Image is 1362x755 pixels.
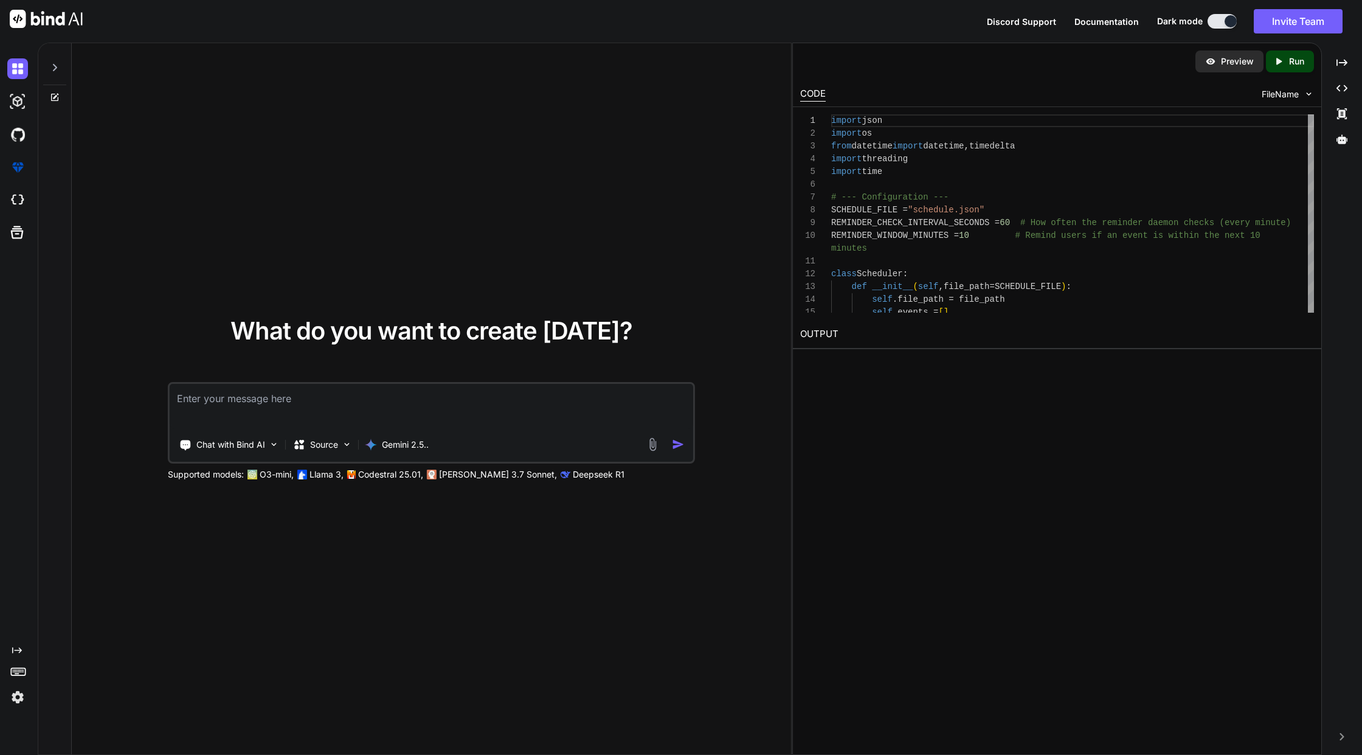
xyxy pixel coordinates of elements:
[800,268,815,280] div: 12
[872,282,913,291] span: __init__
[1157,15,1203,27] span: Dark mode
[247,470,257,479] img: GPT-4
[913,282,918,291] span: (
[831,192,949,202] span: # --- Configuration ---
[831,269,857,279] span: class
[908,205,984,215] span: "schedule.json"
[969,141,1015,151] span: timedelta
[831,116,862,125] span: import
[646,437,660,451] img: attachment
[7,58,28,79] img: darkChat
[269,439,279,450] img: Pick Tools
[831,128,862,138] span: import
[1304,89,1314,99] img: chevron down
[1262,88,1299,100] span: FileName
[852,141,893,151] span: datetime
[918,282,939,291] span: self
[196,439,265,451] p: Chat with Bind AI
[342,439,352,450] img: Pick Models
[439,468,557,481] p: [PERSON_NAME] 3.7 Sonnet,
[7,157,28,178] img: premium
[168,468,244,481] p: Supported models:
[831,154,862,164] span: import
[800,293,815,306] div: 14
[831,218,1000,228] span: REMINDER_CHECK_INTERVAL_SECONDS =
[793,320,1321,349] h2: OUTPUT
[831,167,862,176] span: import
[800,127,815,140] div: 2
[862,167,883,176] span: time
[959,231,969,240] span: 10
[7,687,28,708] img: settings
[800,280,815,293] div: 13
[862,154,908,164] span: threading
[800,153,815,165] div: 4
[800,165,815,178] div: 5
[7,91,28,112] img: darkAi-studio
[382,439,429,451] p: Gemini 2.5..
[831,141,852,151] span: from
[1074,15,1139,28] button: Documentation
[7,124,28,145] img: githubDark
[893,294,1005,304] span: .file_path = file_path
[852,282,867,291] span: def
[903,269,908,279] span: :
[1221,55,1254,68] p: Preview
[987,15,1056,28] button: Discord Support
[939,307,944,317] span: [
[831,243,867,253] span: minutes
[800,140,815,153] div: 3
[672,438,685,451] img: icon
[800,114,815,127] div: 1
[427,470,437,479] img: claude
[1061,282,1066,291] span: )
[310,439,338,451] p: Source
[800,306,815,319] div: 15
[1276,218,1291,228] span: te)
[1066,282,1071,291] span: :
[831,231,959,240] span: REMINDER_WINDOW_MINUTES =
[964,141,969,151] span: ,
[939,282,944,291] span: ,
[365,439,377,451] img: Gemini 2.5 flash
[358,468,423,481] p: Codestral 25.01,
[230,316,632,346] span: What do you want to create [DATE]?
[297,470,307,479] img: Llama2
[1289,55,1304,68] p: Run
[1020,218,1276,228] span: # How often the reminder daemon checks (every minu
[924,141,964,151] span: datetime
[800,191,815,204] div: 7
[260,468,294,481] p: O3-mini,
[561,470,570,479] img: claude
[800,217,815,229] div: 9
[893,307,939,317] span: .events =
[800,255,815,268] div: 11
[857,269,903,279] span: Scheduler
[872,307,893,317] span: self
[10,10,83,28] img: Bind AI
[1205,56,1216,67] img: preview
[1254,9,1343,33] button: Invite Team
[573,468,624,481] p: Deepseek R1
[800,204,815,217] div: 8
[944,307,949,317] span: ]
[800,229,815,242] div: 10
[862,116,883,125] span: json
[1074,16,1139,27] span: Documentation
[944,282,1061,291] span: file_path=SCHEDULE_FILE
[347,470,356,479] img: Mistral-AI
[1015,231,1260,240] span: # Remind users if an event is within the next 10
[800,178,815,191] div: 6
[7,190,28,210] img: cloudideIcon
[872,294,893,304] span: self
[893,141,923,151] span: import
[1000,218,1011,228] span: 60
[987,16,1056,27] span: Discord Support
[831,205,908,215] span: SCHEDULE_FILE =
[862,128,873,138] span: os
[800,87,826,102] div: CODE
[309,468,344,481] p: Llama 3,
